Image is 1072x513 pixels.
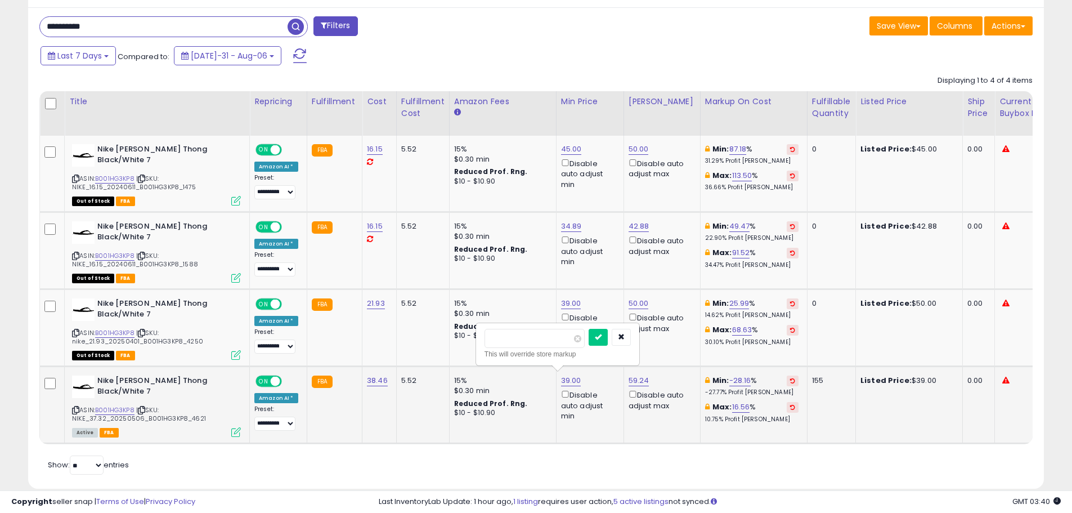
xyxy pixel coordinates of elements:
[705,234,799,242] p: 22.90% Profit [PERSON_NAME]
[96,496,144,507] a: Terms of Use
[146,496,195,507] a: Privacy Policy
[72,298,241,359] div: ASIN:
[367,96,392,108] div: Cost
[561,157,615,190] div: Disable auto adjust min
[454,177,548,186] div: $10 - $10.90
[967,298,986,309] div: 0.00
[72,298,95,321] img: 21JboHxxU+L._SL40_.jpg
[967,96,990,119] div: Ship Price
[401,144,441,154] div: 5.52
[629,221,649,232] a: 42.88
[280,145,298,155] span: OFF
[729,298,750,309] a: 25.99
[729,144,747,155] a: 87.18
[967,376,986,386] div: 0.00
[812,96,851,119] div: Fulfillable Quantity
[312,376,333,388] small: FBA
[712,144,729,154] b: Min:
[367,298,385,309] a: 21.93
[97,376,234,399] b: Nike [PERSON_NAME] Thong Black/White 7
[729,375,751,386] a: -28.16
[712,324,732,335] b: Max:
[72,221,95,244] img: 21JboHxxU+L._SL40_.jpg
[72,376,241,436] div: ASIN:
[732,247,750,258] a: 91.52
[312,298,333,311] small: FBA
[401,96,445,119] div: Fulfillment Cost
[860,298,912,309] b: Listed Price:
[254,174,298,199] div: Preset:
[860,298,954,309] div: $50.00
[513,496,538,507] a: 1 listing
[57,50,102,61] span: Last 7 Days
[191,50,267,61] span: [DATE]-31 - Aug-06
[705,298,799,319] div: %
[312,221,333,234] small: FBA
[561,234,615,267] div: Disable auto adjust min
[561,221,582,232] a: 34.89
[72,144,95,167] img: 21JboHxxU+L._SL40_.jpg
[712,247,732,258] b: Max:
[732,170,752,181] a: 113.50
[812,221,847,231] div: 0
[367,221,383,232] a: 16.15
[860,221,912,231] b: Listed Price:
[869,16,928,35] button: Save View
[454,221,548,231] div: 15%
[97,144,234,168] b: Nike [PERSON_NAME] Thong Black/White 7
[984,16,1033,35] button: Actions
[967,221,986,231] div: 0.00
[705,184,799,191] p: 36.66% Profit [PERSON_NAME]
[712,375,729,386] b: Min:
[454,331,548,341] div: $10 - $10.90
[629,144,649,155] a: 50.00
[629,234,692,256] div: Disable auto adjust max
[312,96,357,108] div: Fulfillment
[485,349,631,360] div: This will override store markup
[97,221,234,245] b: Nike [PERSON_NAME] Thong Black/White 7
[280,300,298,309] span: OFF
[999,96,1057,119] div: Current Buybox Price
[379,497,1061,507] div: Last InventoryLab Update: 1 hour ago, requires user action, not synced.
[454,254,548,264] div: $10 - $10.90
[860,144,912,154] b: Listed Price:
[72,144,241,204] div: ASIN:
[257,377,271,386] span: ON
[629,389,692,411] div: Disable auto adjust max
[705,389,799,396] p: -27.77% Profit [PERSON_NAME]
[48,460,129,470] span: Show: entries
[561,144,582,155] a: 45.00
[967,144,986,154] div: 0.00
[860,221,954,231] div: $42.88
[629,311,692,333] div: Disable auto adjust max
[312,144,333,157] small: FBA
[705,157,799,165] p: 31.29% Profit [PERSON_NAME]
[712,170,732,181] b: Max:
[705,311,799,319] p: 14.62% Profit [PERSON_NAME]
[561,96,619,108] div: Min Price
[72,251,198,268] span: | SKU: NIKE_16.15_20240611_B001HG3KP8_1588
[454,231,548,242] div: $0.30 min
[41,46,116,65] button: Last 7 Days
[72,428,98,438] span: All listings currently available for purchase on Amazon
[257,145,271,155] span: ON
[72,274,114,283] span: All listings that are currently out of stock and unavailable for purchase on Amazon
[367,375,388,386] a: 38.46
[95,174,134,184] a: B001HG3KP8
[705,221,799,242] div: %
[254,239,298,249] div: Amazon AI *
[257,222,271,232] span: ON
[732,402,750,413] a: 16.56
[72,221,241,282] div: ASIN:
[254,316,298,326] div: Amazon AI *
[254,162,298,172] div: Amazon AI *
[561,311,615,344] div: Disable auto adjust min
[860,144,954,154] div: $45.00
[95,328,134,338] a: B001HG3KP8
[454,386,548,396] div: $0.30 min
[937,20,972,32] span: Columns
[72,351,114,360] span: All listings that are currently out of stock and unavailable for purchase on Amazon
[629,96,696,108] div: [PERSON_NAME]
[254,393,298,403] div: Amazon AI *
[454,408,548,418] div: $10 - $10.90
